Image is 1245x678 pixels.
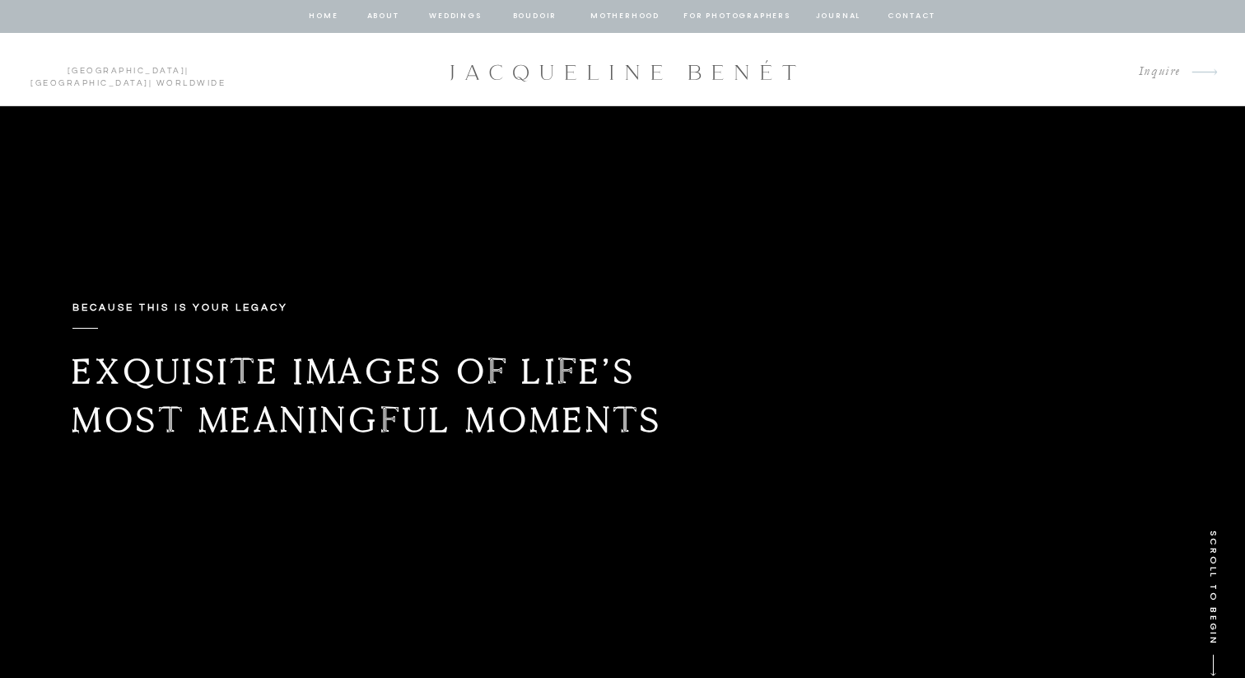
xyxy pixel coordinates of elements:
a: home [308,9,339,24]
a: Motherhood [590,9,659,24]
a: journal [813,9,864,24]
p: SCROLL TO BEGIN [1201,531,1221,670]
a: about [366,9,400,24]
a: Weddings [427,9,483,24]
a: contact [885,9,938,24]
a: Inquire [1126,61,1181,83]
a: for photographers [683,9,790,24]
p: | | Worldwide [23,65,233,75]
a: [GEOGRAPHIC_DATA] [30,79,149,87]
b: Exquisite images of life’s most meaningful moments [72,349,663,442]
a: BOUDOIR [511,9,558,24]
b: Because this is your legacy [72,302,288,313]
a: [GEOGRAPHIC_DATA] [68,67,186,75]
